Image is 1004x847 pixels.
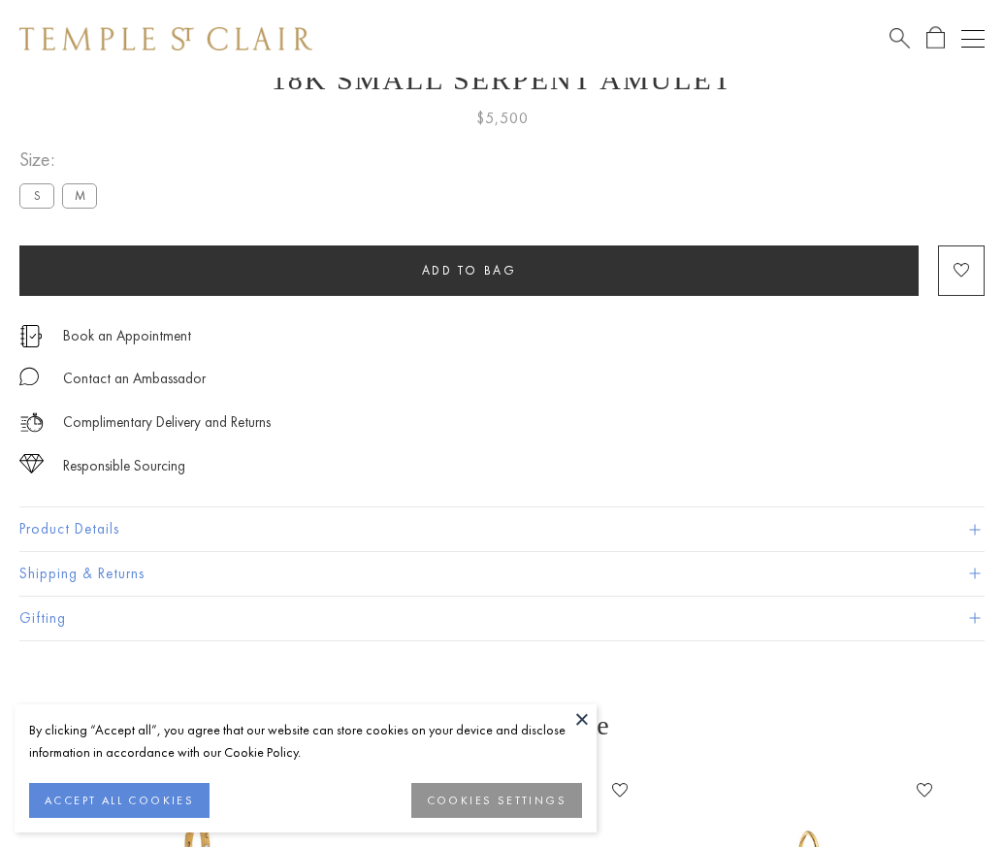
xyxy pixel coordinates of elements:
[63,325,191,346] a: Book an Appointment
[411,783,582,818] button: COOKIES SETTINGS
[19,507,985,551] button: Product Details
[19,325,43,347] img: icon_appointment.svg
[19,552,985,596] button: Shipping & Returns
[63,410,271,435] p: Complimentary Delivery and Returns
[19,63,985,96] h1: 18K Small Serpent Amulet
[19,454,44,473] img: icon_sourcing.svg
[422,262,517,278] span: Add to bag
[29,783,210,818] button: ACCEPT ALL COOKIES
[29,719,582,764] div: By clicking “Accept all”, you agree that our website can store cookies on your device and disclos...
[19,597,985,640] button: Gifting
[62,183,97,208] label: M
[890,26,910,50] a: Search
[19,144,105,176] span: Size:
[926,26,945,50] a: Open Shopping Bag
[19,183,54,208] label: S
[476,106,529,131] span: $5,500
[19,367,39,386] img: MessageIcon-01_2.svg
[19,27,312,50] img: Temple St. Clair
[63,367,206,391] div: Contact an Ambassador
[961,27,985,50] button: Open navigation
[19,410,44,435] img: icon_delivery.svg
[19,245,919,296] button: Add to bag
[63,454,185,478] div: Responsible Sourcing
